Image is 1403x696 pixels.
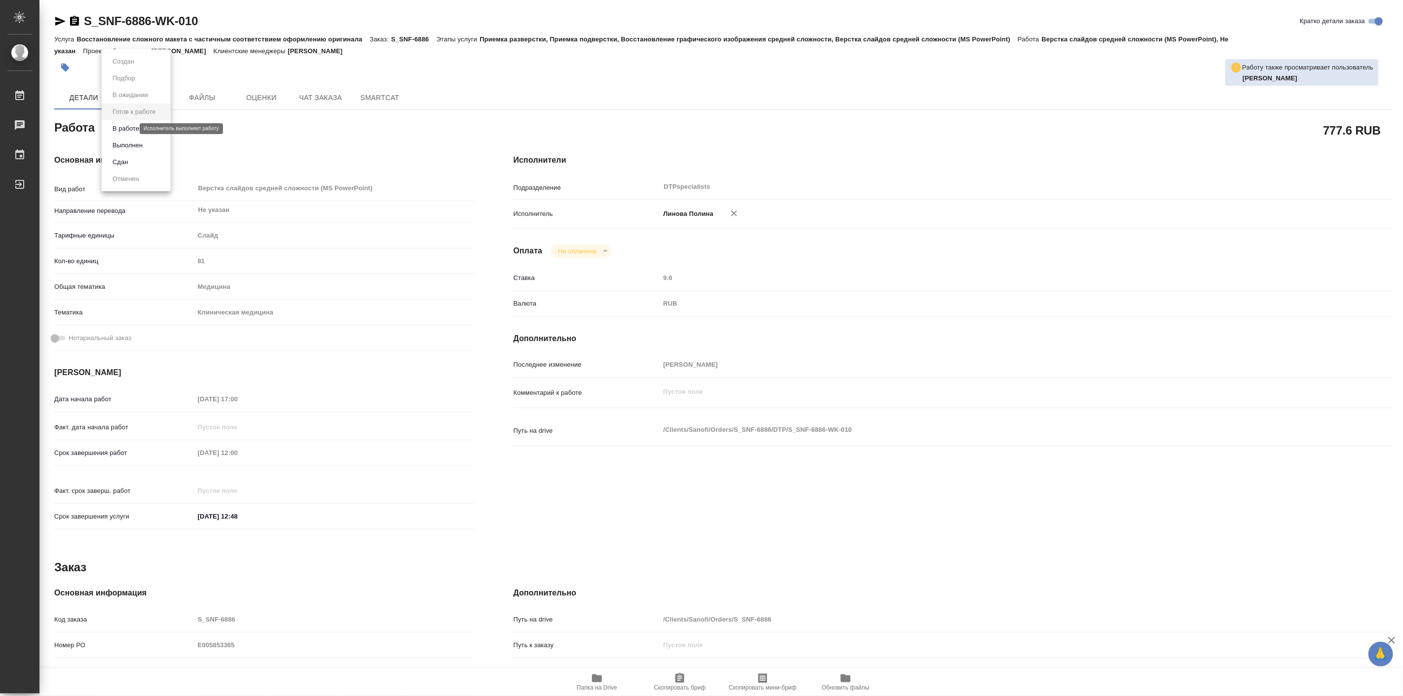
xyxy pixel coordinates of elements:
[110,73,138,84] button: Подбор
[110,157,131,168] button: Сдан
[110,90,151,101] button: В ожидании
[110,140,146,151] button: Выполнен
[110,56,137,67] button: Создан
[110,123,142,134] button: В работе
[110,174,142,184] button: Отменен
[110,106,159,117] button: Готов к работе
